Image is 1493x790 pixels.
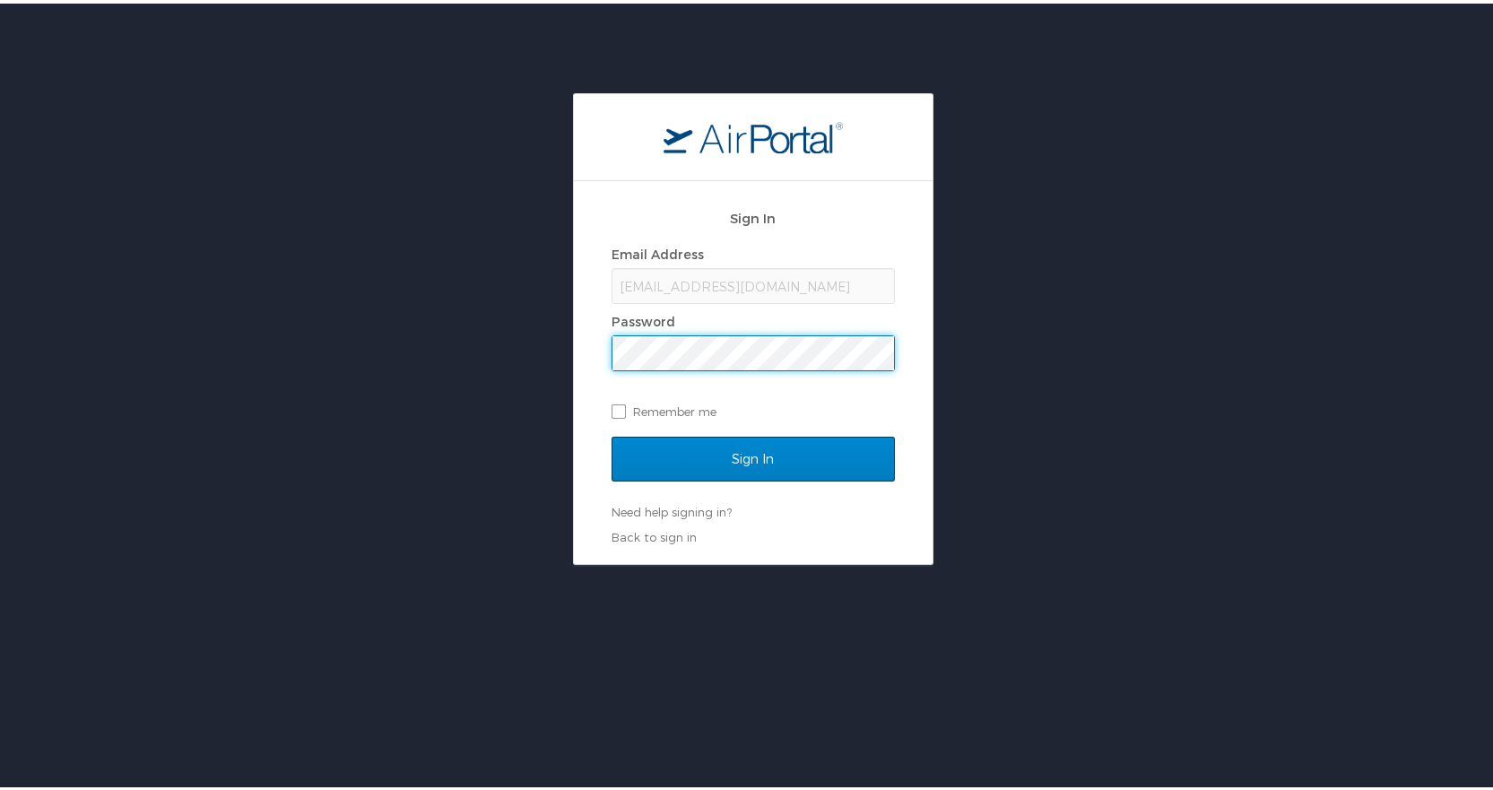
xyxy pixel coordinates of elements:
[612,310,675,326] label: Password
[664,117,843,150] img: logo
[612,243,704,258] label: Email Address
[612,204,895,225] h2: Sign In
[612,395,895,421] label: Remember me
[612,501,732,516] a: Need help signing in?
[612,433,895,478] input: Sign In
[612,526,697,541] a: Back to sign in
